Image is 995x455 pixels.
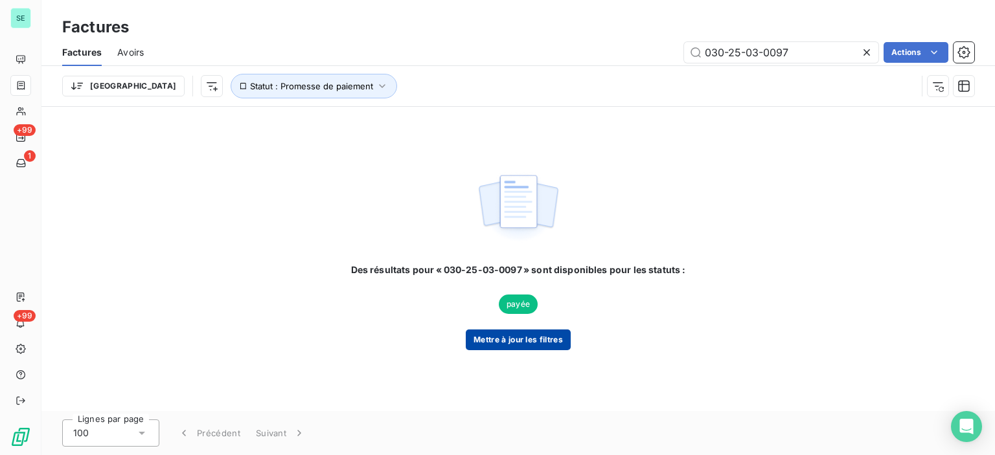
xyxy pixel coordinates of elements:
button: Statut : Promesse de paiement [231,74,397,98]
button: Suivant [248,419,314,447]
span: +99 [14,310,36,322]
span: Statut : Promesse de paiement [250,81,373,91]
button: Mettre à jour les filtres [466,329,571,350]
div: SE [10,8,31,28]
button: Actions [884,42,948,63]
span: Avoirs [117,46,144,59]
span: 1 [24,150,36,162]
span: payée [499,294,538,314]
div: Open Intercom Messenger [951,411,982,442]
img: Logo LeanPay [10,427,31,447]
span: Factures [62,46,102,59]
span: Des résultats pour « 030-25-03-0097 » sont disponibles pour les statuts : [351,263,686,276]
input: Rechercher [684,42,878,63]
span: +99 [14,124,36,136]
span: 100 [73,427,89,439]
button: Précédent [170,419,248,447]
button: [GEOGRAPHIC_DATA] [62,76,185,96]
h3: Factures [62,16,129,39]
img: empty state [477,168,560,248]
